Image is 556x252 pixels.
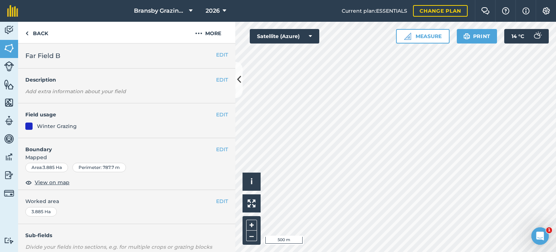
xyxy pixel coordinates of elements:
[4,133,14,144] img: svg+xml;base64,PD94bWwgdmVyc2lvbj0iMS4wIiBlbmNvZGluZz0idXRmLTgiPz4KPCEtLSBHZW5lcmF0b3I6IEFkb2JlIE...
[181,22,235,43] button: More
[530,29,544,44] img: svg+xml;base64,PD94bWwgdmVyc2lvbj0iMS4wIiBlbmNvZGluZz0idXRmLTgiPz4KPCEtLSBHZW5lcmF0b3I6IEFkb2JlIE...
[35,178,69,186] span: View on map
[396,29,450,44] button: Measure
[25,197,228,205] span: Worked area
[206,7,220,15] span: 2026
[463,32,470,41] img: svg+xml;base64,PHN2ZyB4bWxucz0iaHR0cDovL3d3dy53My5vcmcvMjAwMC9zdmciIHdpZHRoPSIxOSIgaGVpZ2h0PSIyNC...
[501,7,510,15] img: A question mark icon
[4,43,14,54] img: svg+xml;base64,PHN2ZyB4bWxucz0iaHR0cDovL3d3dy53My5vcmcvMjAwMC9zdmciIHdpZHRoPSI1NiIgaGVpZ2h0PSI2MC...
[413,5,468,17] a: Change plan
[246,231,257,241] button: –
[25,51,60,61] span: Far Field B
[7,5,18,17] img: fieldmargin Logo
[25,111,216,119] h4: Field usage
[246,220,257,231] button: +
[4,25,14,36] img: svg+xml;base64,PD94bWwgdmVyc2lvbj0iMS4wIiBlbmNvZGluZz0idXRmLTgiPz4KPCEtLSBHZW5lcmF0b3I6IEFkb2JlIE...
[25,178,32,187] img: svg+xml;base64,PHN2ZyB4bWxucz0iaHR0cDovL3d3dy53My5vcmcvMjAwMC9zdmciIHdpZHRoPSIxOCIgaGVpZ2h0PSIyNC...
[4,79,14,90] img: svg+xml;base64,PHN2ZyB4bWxucz0iaHR0cDovL3d3dy53My5vcmcvMjAwMC9zdmciIHdpZHRoPSI1NiIgaGVpZ2h0PSI2MC...
[72,163,126,172] div: Perimeter : 787.7 m
[25,178,69,187] button: View on map
[4,170,14,181] img: svg+xml;base64,PD94bWwgdmVyc2lvbj0iMS4wIiBlbmNvZGluZz0idXRmLTgiPz4KPCEtLSBHZW5lcmF0b3I6IEFkb2JlIE...
[4,152,14,162] img: svg+xml;base64,PD94bWwgdmVyc2lvbj0iMS4wIiBlbmNvZGluZz0idXRmLTgiPz4KPCEtLSBHZW5lcmF0b3I6IEFkb2JlIE...
[18,138,216,153] h4: Boundary
[18,153,235,161] span: Mapped
[4,115,14,126] img: svg+xml;base64,PD94bWwgdmVyc2lvbj0iMS4wIiBlbmNvZGluZz0idXRmLTgiPz4KPCEtLSBHZW5lcmF0b3I6IEFkb2JlIE...
[243,173,261,191] button: i
[25,29,29,38] img: svg+xml;base64,PHN2ZyB4bWxucz0iaHR0cDovL3d3dy53My5vcmcvMjAwMC9zdmciIHdpZHRoPSI5IiBoZWlnaHQ9IjI0Ii...
[457,29,497,44] button: Print
[504,29,549,44] button: 14 °C
[25,207,57,216] div: 3.885 Ha
[195,29,202,38] img: svg+xml;base64,PHN2ZyB4bWxucz0iaHR0cDovL3d3dy53My5vcmcvMjAwMC9zdmciIHdpZHRoPSIyMCIgaGVpZ2h0PSIyNC...
[511,29,524,44] span: 14 ° C
[4,97,14,108] img: svg+xml;base64,PHN2ZyB4bWxucz0iaHR0cDovL3d3dy53My5vcmcvMjAwMC9zdmciIHdpZHRoPSI1NiIgaGVpZ2h0PSI2MC...
[248,199,256,207] img: Four arrows, one pointing top left, one top right, one bottom right and the last bottom left
[216,145,228,153] button: EDIT
[250,29,319,44] button: Satellite (Azure)
[216,111,228,119] button: EDIT
[25,88,126,95] em: Add extra information about your field
[531,227,549,245] iframe: Intercom live chat
[25,76,228,84] h4: Description
[522,7,530,15] img: svg+xml;base64,PHN2ZyB4bWxucz0iaHR0cDovL3d3dy53My5vcmcvMjAwMC9zdmciIHdpZHRoPSIxNyIgaGVpZ2h0PSIxNy...
[18,231,235,239] h4: Sub-fields
[4,61,14,71] img: svg+xml;base64,PD94bWwgdmVyc2lvbj0iMS4wIiBlbmNvZGluZz0idXRmLTgiPz4KPCEtLSBHZW5lcmF0b3I6IEFkb2JlIE...
[542,7,551,15] img: A cog icon
[481,7,490,15] img: Two speech bubbles overlapping with the left bubble in the forefront
[4,188,14,198] img: svg+xml;base64,PD94bWwgdmVyc2lvbj0iMS4wIiBlbmNvZGluZz0idXRmLTgiPz4KPCEtLSBHZW5lcmF0b3I6IEFkb2JlIE...
[546,227,552,233] span: 1
[134,7,186,15] span: Bransby Grazing Plans
[25,163,68,172] div: Area : 3.885 Ha
[250,177,253,186] span: i
[216,76,228,84] button: EDIT
[18,22,55,43] a: Back
[342,7,407,15] span: Current plan : ESSENTIALS
[4,237,14,244] img: svg+xml;base64,PD94bWwgdmVyc2lvbj0iMS4wIiBlbmNvZGluZz0idXRmLTgiPz4KPCEtLSBHZW5lcmF0b3I6IEFkb2JlIE...
[25,244,212,250] em: Divide your fields into sections, e.g. for multiple crops or grazing blocks
[216,51,228,59] button: EDIT
[404,33,411,40] img: Ruler icon
[37,122,77,130] div: Winter Grazing
[216,197,228,205] button: EDIT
